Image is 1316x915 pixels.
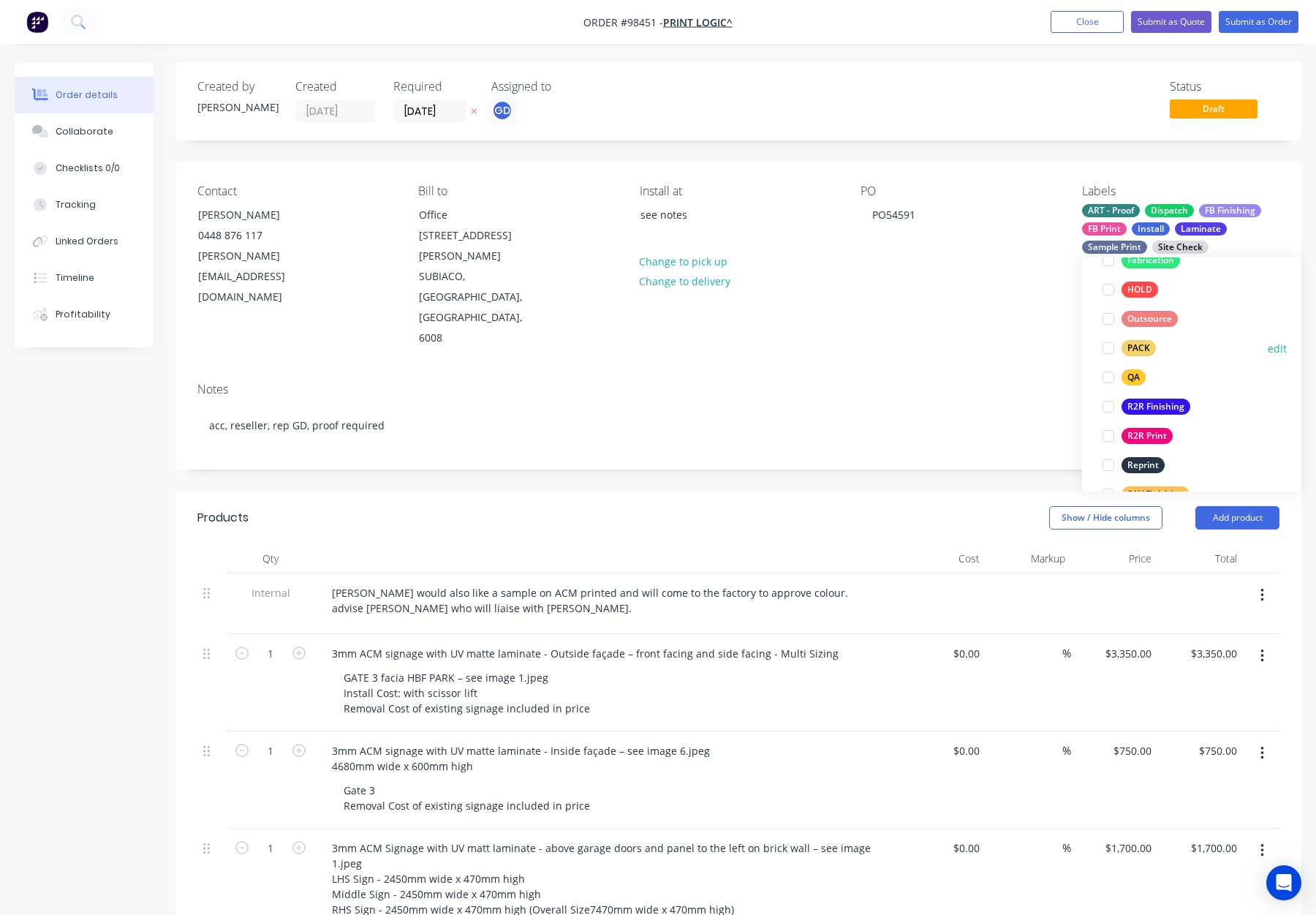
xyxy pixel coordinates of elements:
[15,113,154,150] button: Collaborate
[663,15,733,29] a: Print Logic^
[1097,309,1184,329] button: Outsource
[583,15,663,29] span: Order #98451 -
[198,205,319,225] div: [PERSON_NAME]
[640,184,837,198] div: Install at
[1170,80,1279,94] div: Status
[56,271,94,285] div: Timeline
[1122,486,1190,502] div: SAV Finishing
[1122,252,1180,268] div: Fabrication
[1157,544,1244,573] div: Total
[1122,457,1165,473] div: Reprint
[632,251,735,271] button: Change to pick up
[1152,241,1209,254] div: Site Check
[491,99,513,121] button: GD
[56,125,113,138] div: Collaborate
[1175,222,1227,236] div: Laminate
[1082,241,1147,254] div: Sample Print
[197,99,278,115] div: [PERSON_NAME]
[320,740,727,777] div: 3mm ACM signage with UV matte laminate - Inside façade – see image 6.jpeg 4680mm wide x 600mm high
[1051,11,1124,33] button: Close
[419,266,540,348] div: SUBIACO, [GEOGRAPHIC_DATA], [GEOGRAPHIC_DATA], 6008
[1049,506,1162,530] button: Show / Hide columns
[1097,338,1162,358] button: PACK
[15,223,154,260] button: Linked Orders
[1097,455,1171,475] button: Reprint
[1097,279,1164,300] button: HOLD
[320,582,860,619] div: [PERSON_NAME] would also like a sample on ACM printed and will come to the factory to approve col...
[295,80,376,94] div: Created
[1122,282,1158,298] div: HOLD
[640,205,762,225] div: see notes
[1122,369,1146,385] div: QA
[15,260,154,296] button: Timeline
[1132,222,1170,236] div: Install
[1122,428,1173,444] div: R2R Print
[26,11,48,33] img: Factory
[1062,742,1071,759] span: %
[320,643,850,664] div: 3mm ACM signage with UV matte laminate - Outside façade – front facing and side facing - Multi Si...
[1122,340,1156,356] div: PACK
[56,235,118,248] div: Linked Orders
[899,544,986,573] div: Cost
[1082,222,1127,236] div: FB Print
[197,403,1279,448] div: acc, reseller, rep GD, proof required
[1195,506,1279,530] button: Add product
[198,246,319,307] div: [PERSON_NAME][EMAIL_ADDRESS][DOMAIN_NAME]
[1097,426,1179,446] button: R2R Print
[861,184,1058,198] div: PO
[1199,204,1261,217] div: FB Finishing
[1062,645,1071,662] span: %
[186,204,332,308] div: [PERSON_NAME]0448 876 117[PERSON_NAME][EMAIL_ADDRESS][DOMAIN_NAME]
[1145,204,1194,217] div: Dispatch
[197,80,278,94] div: Created by
[56,308,110,321] div: Profitability
[15,150,154,187] button: Checklists 0/0
[986,544,1072,573] div: Markup
[197,383,1279,396] div: Notes
[1082,184,1279,198] div: Labels
[197,184,395,198] div: Contact
[332,780,602,816] div: Gate 3 Removal Cost of existing signage included in price
[1122,311,1178,327] div: Outsource
[1071,544,1157,573] div: Price
[1219,11,1298,33] button: Submit as Order
[419,205,540,266] div: Office [STREET_ADDRESS][PERSON_NAME]
[1266,865,1301,900] div: Open Intercom Messenger
[1097,484,1195,505] button: SAV Finishing
[232,585,309,600] span: Internal
[1170,99,1258,118] span: Draft
[56,89,118,102] div: Order details
[861,204,927,225] div: PO54591
[1122,399,1190,415] div: R2R Finishing
[632,271,738,291] button: Change to delivery
[15,296,154,333] button: Profitability
[1082,204,1140,217] div: ART - Proof
[418,184,616,198] div: Bill to
[628,204,774,251] div: see notes
[1268,341,1287,356] button: edit
[491,80,638,94] div: Assigned to
[1131,11,1211,33] button: Submit as Quote
[1097,250,1186,271] button: Fabrication
[15,77,154,113] button: Order details
[198,225,319,246] div: 0448 876 117
[406,204,553,349] div: Office [STREET_ADDRESS][PERSON_NAME]SUBIACO, [GEOGRAPHIC_DATA], [GEOGRAPHIC_DATA], 6008
[56,198,96,211] div: Tracking
[1062,840,1071,856] span: %
[393,80,474,94] div: Required
[56,162,120,175] div: Checklists 0/0
[332,667,602,719] div: GATE 3 facia HBF PARK – see image 1.jpeg Install Cost: with scissor lift Removal Cost of existing...
[1097,367,1151,388] button: QA
[1097,396,1196,417] button: R2R Finishing
[197,509,249,527] div: Products
[227,544,314,573] div: Qty
[15,187,154,223] button: Tracking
